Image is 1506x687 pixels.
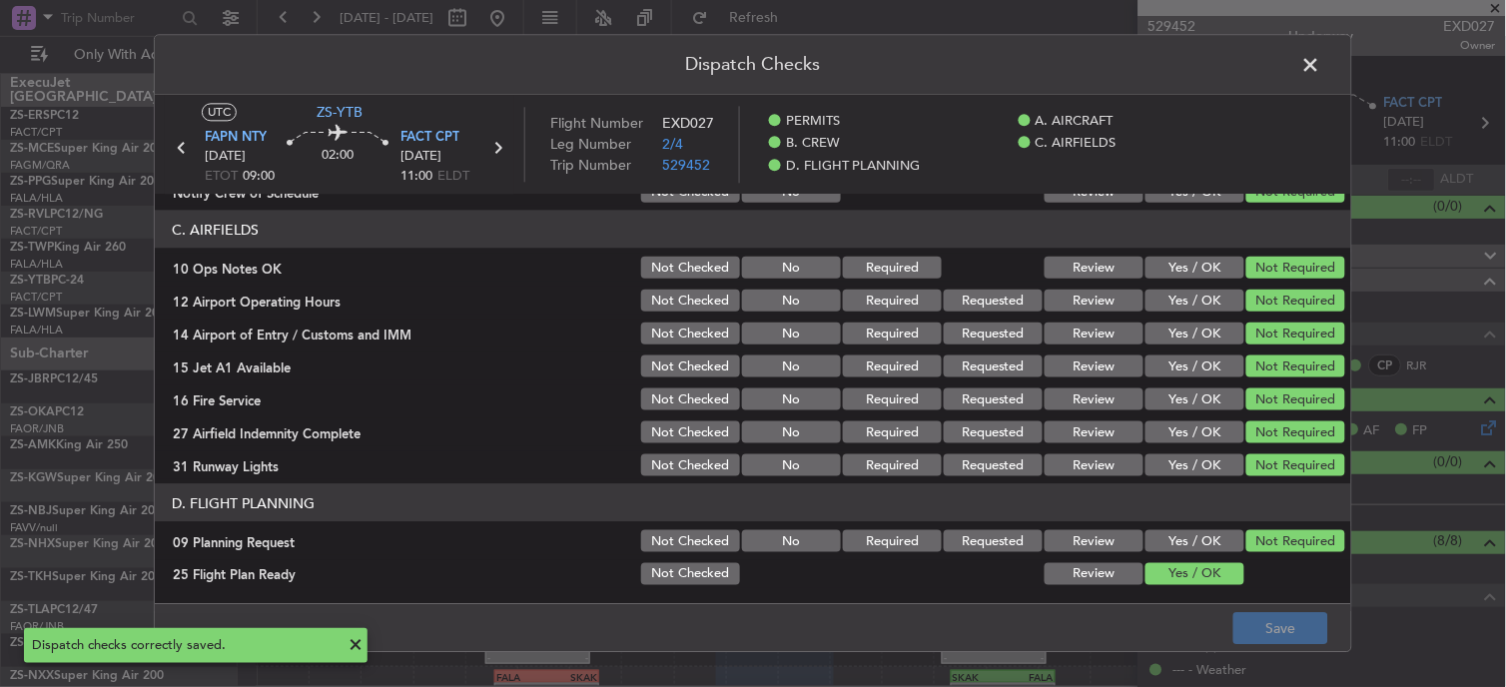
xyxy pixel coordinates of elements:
button: Yes / OK [1145,290,1244,312]
header: Dispatch Checks [155,35,1351,95]
button: Review [1045,355,1143,377]
button: Review [1045,454,1143,476]
div: Dispatch checks correctly saved. [32,636,338,656]
button: Not Required [1246,323,1345,344]
button: Not Required [1246,290,1345,312]
button: Yes / OK [1145,323,1244,344]
button: Yes / OK [1145,421,1244,443]
button: Not Required [1246,530,1345,552]
button: Not Required [1246,257,1345,279]
button: Yes / OK [1145,530,1244,552]
button: Yes / OK [1145,388,1244,410]
button: Review [1045,421,1143,443]
button: Review [1045,323,1143,344]
button: Review [1045,563,1143,585]
button: Review [1045,530,1143,552]
button: Yes / OK [1145,257,1244,279]
button: Review [1045,257,1143,279]
button: Not Required [1246,454,1345,476]
button: Yes / OK [1145,355,1244,377]
button: Yes / OK [1145,563,1244,585]
button: Not Required [1246,388,1345,410]
button: Yes / OK [1145,454,1244,476]
button: Not Required [1246,421,1345,443]
button: Review [1045,388,1143,410]
button: Review [1045,290,1143,312]
button: Not Required [1246,355,1345,377]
